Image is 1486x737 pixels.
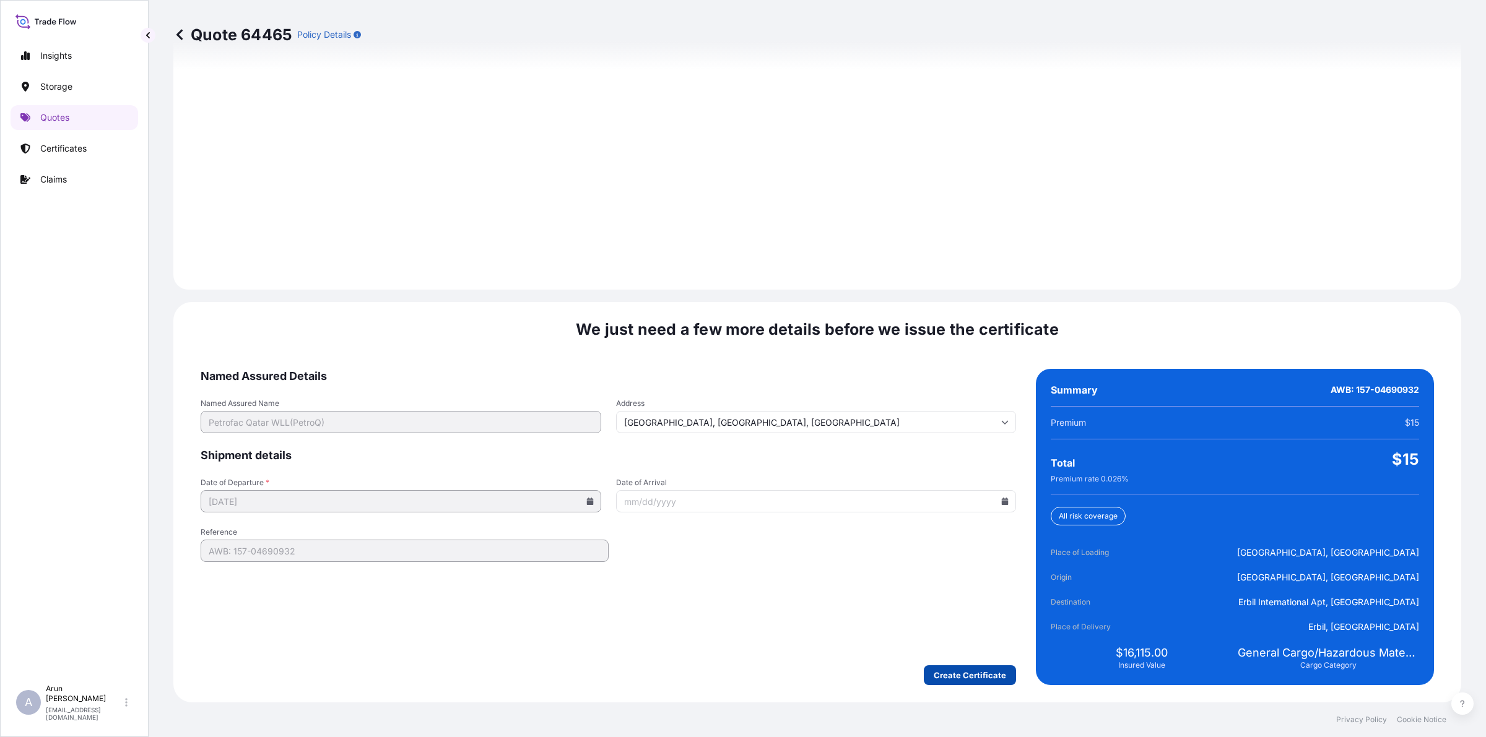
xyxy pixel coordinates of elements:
[173,25,292,45] p: Quote 64465
[934,669,1006,681] p: Create Certificate
[201,448,1016,463] span: Shipment details
[616,399,1017,408] span: Address
[25,696,32,709] span: A
[1331,384,1419,396] span: AWB: 157-04690932
[40,173,67,186] p: Claims
[40,111,69,124] p: Quotes
[1051,621,1120,633] span: Place of Delivery
[1336,715,1387,725] a: Privacy Policy
[616,490,1017,512] input: mm/dd/yyyy
[1237,571,1419,584] span: [GEOGRAPHIC_DATA], [GEOGRAPHIC_DATA]
[1405,416,1419,429] span: $15
[201,540,609,562] input: Your internal reference
[616,478,1017,488] span: Date of Arrival
[201,478,601,488] span: Date of Departure
[1051,416,1086,429] span: Premium
[1397,715,1446,725] a: Cookie Notice
[1238,596,1419,608] span: Erbil International Apt, [GEOGRAPHIC_DATA]
[201,490,601,512] input: mm/dd/yyyy
[11,74,138,99] a: Storage
[11,105,138,130] a: Quotes
[11,136,138,161] a: Certificates
[1051,457,1075,469] span: Total
[1051,384,1098,396] span: Summary
[924,665,1016,685] button: Create Certificate
[11,167,138,192] a: Claims
[201,527,609,537] span: Reference
[1116,645,1168,660] span: $16,115.00
[1051,571,1120,584] span: Origin
[1300,660,1357,670] span: Cargo Category
[46,684,123,704] p: Arun [PERSON_NAME]
[1308,621,1419,633] span: Erbil, [GEOGRAPHIC_DATA]
[616,411,1017,433] input: Cargo owner address
[40,50,72,62] p: Insights
[201,399,601,408] span: Named Assured Name
[1051,507,1126,525] div: All risk coverage
[1051,474,1129,484] span: Premium rate 0.026 %
[1051,546,1120,559] span: Place of Loading
[1238,645,1419,660] span: General Cargo/Hazardous Material
[201,369,1016,384] span: Named Assured Details
[1392,449,1419,469] span: $15
[1237,546,1419,559] span: [GEOGRAPHIC_DATA], [GEOGRAPHIC_DATA]
[576,319,1059,339] span: We just need a few more details before we issue the certificate
[297,28,351,41] p: Policy Details
[11,43,138,68] a: Insights
[40,142,87,155] p: Certificates
[1118,660,1165,670] span: Insured Value
[46,706,123,721] p: [EMAIL_ADDRESS][DOMAIN_NAME]
[1051,596,1120,608] span: Destination
[40,80,72,93] p: Storage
